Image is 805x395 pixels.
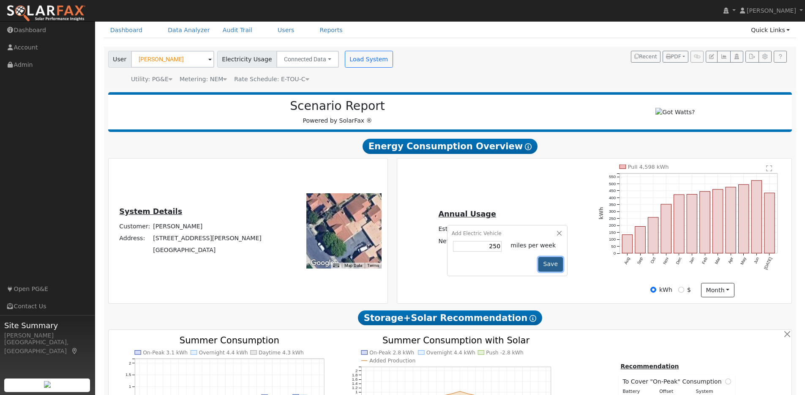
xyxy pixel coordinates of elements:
[118,220,152,232] td: Customer:
[129,384,131,389] text: 1
[216,22,259,38] a: Audit Trail
[234,76,309,82] span: Alias: HETOUC
[104,22,149,38] a: Dashboard
[666,54,681,60] span: PDF
[763,256,773,270] text: [DATE]
[726,187,736,253] rect: onclick=""
[486,350,524,356] text: Push -2.8 kWh
[4,338,90,356] div: [GEOGRAPHIC_DATA], [GEOGRAPHIC_DATA]
[727,256,734,264] text: Apr
[609,237,616,241] text: 100
[740,256,747,266] text: May
[649,256,657,264] text: Oct
[609,202,616,207] text: 350
[678,287,684,293] input: $
[355,390,357,394] text: 1
[747,7,796,14] span: [PERSON_NAME]
[4,331,90,340] div: [PERSON_NAME]
[426,350,475,356] text: Overnight 4.4 kWh
[314,22,349,38] a: Reports
[352,373,357,377] text: 1.8
[276,51,339,68] button: Connected Data
[609,195,616,200] text: 400
[745,22,796,38] a: Quick Links
[352,377,357,381] text: 1.6
[609,181,616,186] text: 500
[352,385,357,390] text: 1.2
[4,320,90,331] span: Site Summary
[628,164,669,170] text: Pull 4,598 kWh
[6,5,86,22] img: SolarFax
[701,283,734,297] button: month
[687,194,697,253] rect: onclick=""
[525,143,532,150] i: Show Help
[438,210,496,218] u: Annual Usage
[369,350,414,356] text: On-Peak 2.8 kWh
[622,235,632,253] rect: onclick=""
[355,368,357,373] text: 2
[308,258,336,269] img: Google
[131,51,214,68] input: Select a User
[118,232,152,244] td: Address:
[687,285,691,294] label: $
[352,381,358,386] text: 1.4
[344,263,362,269] button: Map Data
[609,209,616,214] text: 300
[609,188,616,193] text: 450
[119,207,182,216] u: System Details
[674,195,684,253] rect: onclick=""
[662,256,669,265] text: Nov
[655,108,695,117] img: Got Watts?
[112,99,563,125] div: Powered by SolarFax ®
[358,310,542,326] span: Storage+Solar Recommendation
[382,335,530,346] text: Summer Consumption with Solar
[152,220,263,232] td: [PERSON_NAME]
[700,192,710,253] rect: onclick=""
[126,372,131,377] text: 1.5
[701,256,708,265] text: Feb
[451,393,453,395] circle: onclick=""
[675,256,682,265] text: Dec
[71,348,79,354] a: Map
[437,235,494,247] td: Net Consumption:
[609,223,616,228] text: 200
[609,216,616,221] text: 250
[131,75,172,84] div: Utility: PG&E
[494,223,517,236] td: $2,258
[363,139,538,154] span: Energy Consumption Overview
[152,244,263,256] td: [GEOGRAPHIC_DATA]
[180,75,227,84] div: Metering: NEM
[180,335,279,346] text: Summer Consumption
[620,363,679,370] u: Recommendation
[623,256,630,265] text: Aug
[609,174,616,179] text: 550
[663,51,688,63] button: PDF
[622,377,725,386] span: To Cover "On-Peak" Consumption
[759,51,772,63] button: Settings
[766,165,772,172] text: 
[333,263,339,269] button: Keyboard shortcuts
[774,51,787,63] a: Help Link
[764,193,775,253] rect: onclick=""
[614,251,616,255] text: 0
[152,232,263,244] td: [STREET_ADDRESS][PERSON_NAME]
[631,51,660,63] button: Recent
[635,227,645,253] rect: onclick=""
[217,51,277,68] span: Electricity Usage
[369,358,415,364] text: Added Production
[143,350,188,356] text: On-Peak 3.1 kWh
[648,217,658,253] rect: onclick=""
[308,258,336,269] a: Open this area in Google Maps (opens a new window)
[753,256,760,264] text: Jun
[706,51,718,63] button: Edit User
[509,239,563,253] td: miles per week
[367,263,379,268] a: Terms (opens in new tab)
[611,244,616,249] text: 50
[271,22,301,38] a: Users
[745,51,759,63] button: Export Interval Data
[259,350,304,356] text: Daytime 4.3 kWh
[129,360,131,365] text: 2
[751,181,761,253] rect: onclick=""
[650,287,656,293] input: kWh
[636,256,644,265] text: Sep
